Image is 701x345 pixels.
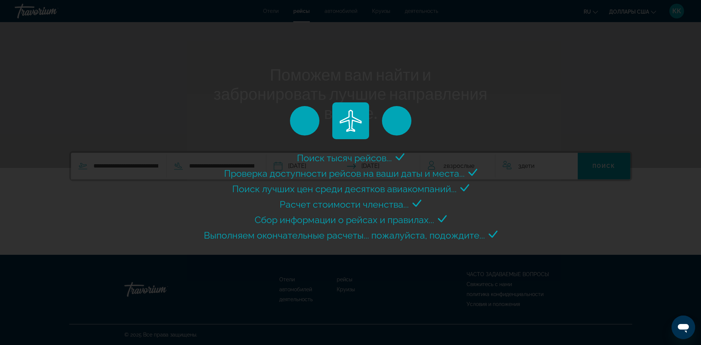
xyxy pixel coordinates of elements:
[280,199,409,210] span: Расчет стоимости членства...
[224,168,465,179] span: Проверка доступности рейсов на ваши даты и места...
[297,152,392,163] span: Поиск тысяч рейсов...
[672,316,695,339] iframe: Кнопка запуска окна обмена сообщениями
[232,183,457,194] span: Поиск лучших цен среди десятков авиакомпаний...
[204,230,485,241] span: Выполняем окончательные расчеты... пожалуйста, подождите...
[255,214,434,225] span: Сбор информации о рейсах и правилах...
